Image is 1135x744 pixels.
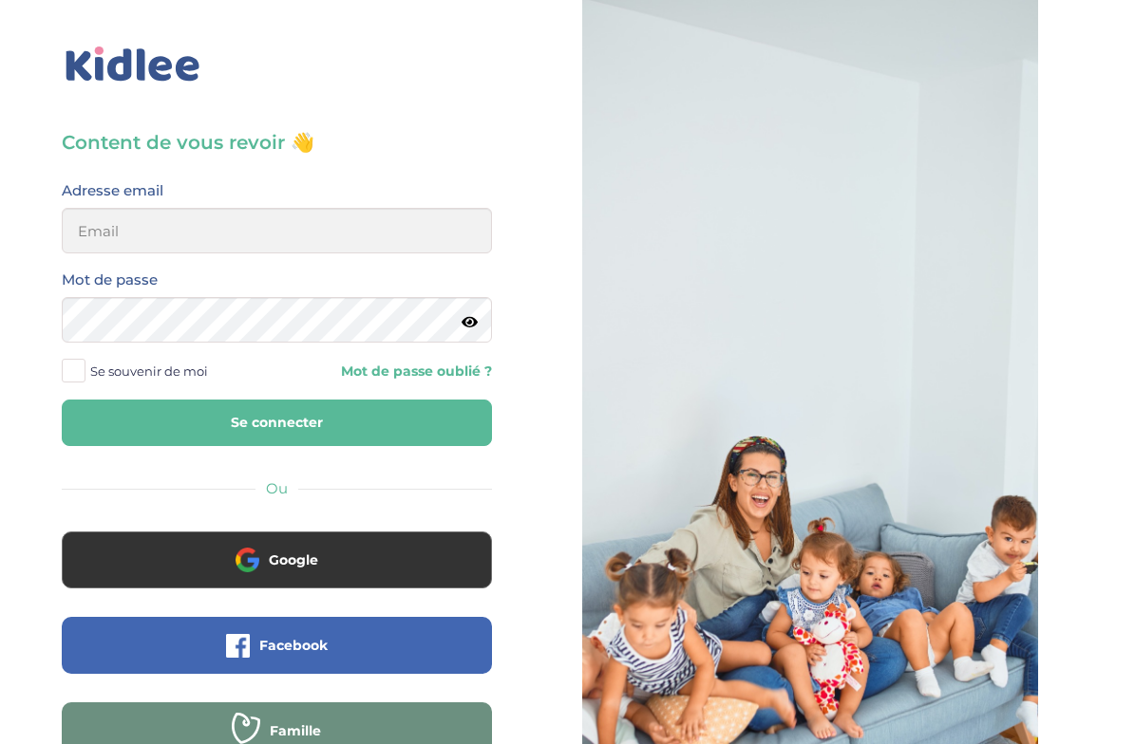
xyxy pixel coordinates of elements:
input: Email [62,208,492,253]
img: facebook.png [226,634,250,658]
span: Ou [266,479,288,497]
a: Google [62,564,492,582]
label: Mot de passe [62,268,158,292]
span: Google [269,550,318,569]
img: logo_kidlee_bleu [62,43,204,86]
a: Mot de passe oublié ? [291,363,491,381]
button: Google [62,531,492,588]
span: Se souvenir de moi [90,359,208,383]
label: Adresse email [62,178,163,203]
a: Facebook [62,649,492,667]
span: Facebook [259,636,328,655]
h3: Content de vous revoir 👋 [62,129,492,156]
span: Famille [270,721,321,740]
img: google.png [236,548,259,571]
button: Facebook [62,617,492,674]
button: Se connecter [62,400,492,446]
